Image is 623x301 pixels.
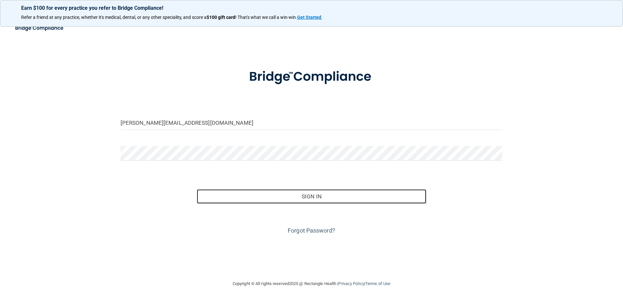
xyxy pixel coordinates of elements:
input: Email [121,115,503,130]
a: Terms of Use [365,281,390,286]
strong: Get Started [297,15,321,20]
strong: $100 gift card [207,15,235,20]
a: Forgot Password? [288,227,335,234]
span: ! That's what we call a win-win. [235,15,297,20]
span: Refer a friend at any practice, whether it's medical, dental, or any other speciality, and score a [21,15,207,20]
button: Sign In [197,189,426,204]
img: bridge_compliance_login_screen.278c3ca4.svg [10,21,70,35]
a: Privacy Policy [338,281,364,286]
div: Copyright © All rights reserved 2025 @ Rectangle Health | | [193,273,430,294]
a: Get Started [297,15,322,20]
img: bridge_compliance_login_screen.278c3ca4.svg [236,60,387,94]
p: Earn $100 for every practice you refer to Bridge Compliance! [21,5,498,11]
